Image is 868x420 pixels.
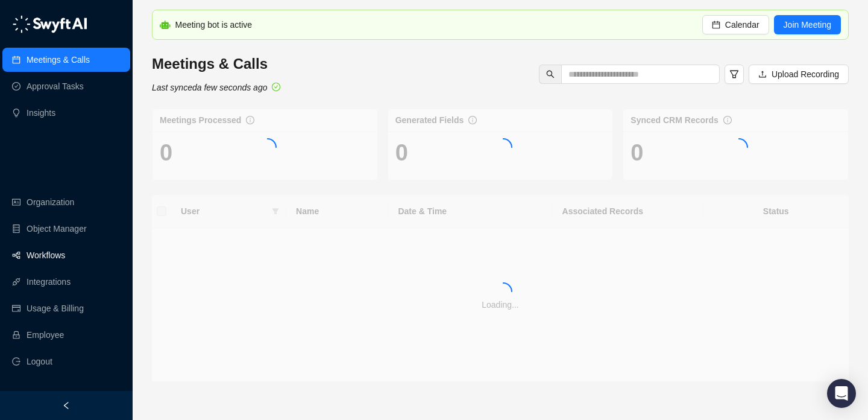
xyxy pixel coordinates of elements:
[27,217,87,241] a: Object Manager
[27,296,84,320] a: Usage & Billing
[725,18,759,31] span: Calendar
[27,74,84,98] a: Approval Tasks
[729,69,739,79] span: filter
[784,18,831,31] span: Join Meeting
[492,136,515,159] span: loading
[12,15,87,33] img: logo-05li4sbe.png
[27,101,55,125] a: Insights
[62,401,71,410] span: left
[27,190,74,214] a: Organization
[546,70,555,78] span: search
[152,83,267,92] i: Last synced a few seconds ago
[256,136,279,159] span: loading
[712,21,720,29] span: calendar
[827,379,856,408] div: Open Intercom Messenger
[175,20,253,30] span: Meeting bot is active
[749,65,849,84] button: Upload Recording
[492,280,515,303] span: loading
[702,15,769,34] button: Calendar
[27,48,90,72] a: Meetings & Calls
[774,15,841,34] a: Join Meeting
[27,323,64,347] a: Employee
[758,70,767,78] span: upload
[12,357,20,366] span: logout
[772,68,839,81] span: Upload Recording
[152,54,280,74] h3: Meetings & Calls
[27,243,65,267] a: Workflows
[27,349,52,374] span: Logout
[728,136,750,159] span: loading
[27,270,71,294] a: Integrations
[272,83,280,91] span: check-circle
